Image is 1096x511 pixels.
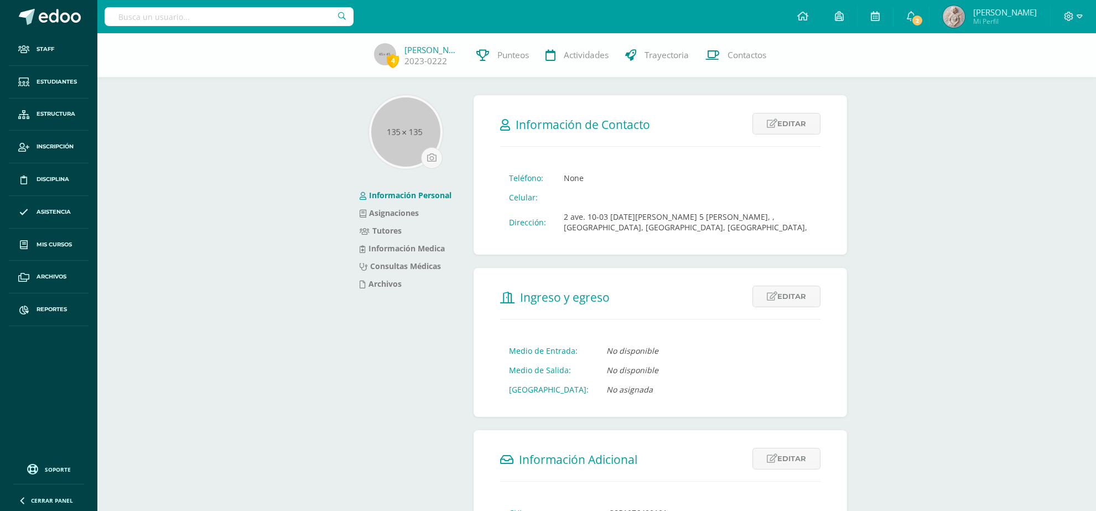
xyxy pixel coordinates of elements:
[37,175,69,184] span: Disciplina
[606,345,658,356] i: No disponible
[500,360,598,380] td: Medio de Salida:
[404,55,447,67] a: 2023-0222
[500,188,555,207] td: Celular:
[360,190,451,200] a: Información Personal
[9,33,89,66] a: Staff
[537,33,617,78] a: Actividades
[555,207,820,237] td: 2 ave. 10-03 [DATE][PERSON_NAME] 5 [PERSON_NAME], , [GEOGRAPHIC_DATA], [GEOGRAPHIC_DATA], [GEOGRA...
[9,163,89,196] a: Disciplina
[516,117,650,132] span: Información de Contacto
[37,305,67,314] span: Reportes
[360,243,445,254] a: Información Medica
[37,272,66,281] span: Archivos
[31,497,73,504] span: Cerrar panel
[500,380,598,399] td: [GEOGRAPHIC_DATA]:
[911,14,923,27] span: 2
[500,207,555,237] td: Dirección:
[468,33,537,78] a: Punteos
[105,7,354,26] input: Busca un usuario...
[500,341,598,360] td: Medio de Entrada:
[519,452,637,467] span: Información Adicional
[37,110,75,118] span: Estructura
[37,142,74,151] span: Inscripción
[520,290,610,305] span: Ingreso y egreso
[9,99,89,131] a: Estructura
[555,168,820,188] td: None
[9,131,89,163] a: Inscripción
[374,43,396,65] img: 45x45
[564,49,609,61] span: Actividades
[360,225,402,236] a: Tutores
[404,44,460,55] a: [PERSON_NAME]
[9,293,89,326] a: Reportes
[37,78,77,86] span: Estudiantes
[37,240,72,249] span: Mis cursos
[9,66,89,99] a: Estudiantes
[752,113,820,135] a: Editar
[500,168,555,188] td: Teléfono:
[697,33,775,78] a: Contactos
[752,286,820,307] a: Editar
[752,448,820,469] a: Editar
[606,365,658,375] i: No disponible
[973,17,1037,26] span: Mi Perfil
[617,33,697,78] a: Trayectoria
[9,196,89,229] a: Asistencia
[37,208,71,216] span: Asistencia
[360,278,402,289] a: Archivos
[9,229,89,261] a: Mis cursos
[497,49,529,61] span: Punteos
[387,54,399,68] span: 4
[360,261,441,271] a: Consultas Médicas
[943,6,965,28] img: 0721312b14301b3cebe5de6252ad211a.png
[9,261,89,293] a: Archivos
[45,466,71,473] span: Soporte
[371,97,440,167] img: 135x135
[37,45,54,54] span: Staff
[360,208,419,218] a: Asignaciones
[728,49,766,61] span: Contactos
[13,461,84,476] a: Soporte
[645,49,689,61] span: Trayectoria
[606,384,653,395] i: No asignada
[973,7,1037,18] span: [PERSON_NAME]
